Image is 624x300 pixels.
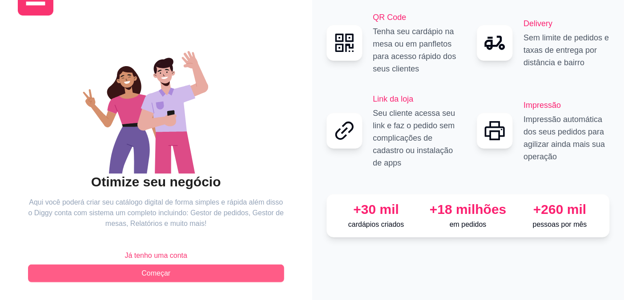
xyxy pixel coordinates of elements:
[28,40,284,174] div: animation
[523,113,610,163] p: Impressão automática dos seus pedidos para agilizar ainda mais sua operação
[334,201,419,217] div: +30 mil
[523,17,610,30] h2: Delivery
[426,201,511,217] div: +18 milhões
[28,174,284,190] h2: Otimize seu negócio
[125,250,187,261] span: Já tenho uma conta
[334,219,419,230] p: cardápios criados
[373,11,459,24] h2: QR Code
[523,32,610,69] p: Sem limite de pedidos e taxas de entrega por distância e bairro
[141,268,170,279] span: Começar
[373,93,459,105] h2: Link da loja
[518,201,603,217] div: +260 mil
[518,219,603,230] p: pessoas por mês
[523,99,610,111] h2: Impressão
[28,264,284,282] button: Começar
[373,25,459,75] p: Tenha seu cardápio na mesa ou em panfletos para acesso rápido dos seus clientes
[373,107,459,169] p: Seu cliente acessa seu link e faz o pedido sem complicações de cadastro ou instalação de apps
[426,219,511,230] p: em pedidos
[28,247,284,264] button: Já tenho uma conta
[28,197,284,229] article: Aqui você poderá criar seu catálogo digital de forma simples e rápida além disso o Diggy conta co...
